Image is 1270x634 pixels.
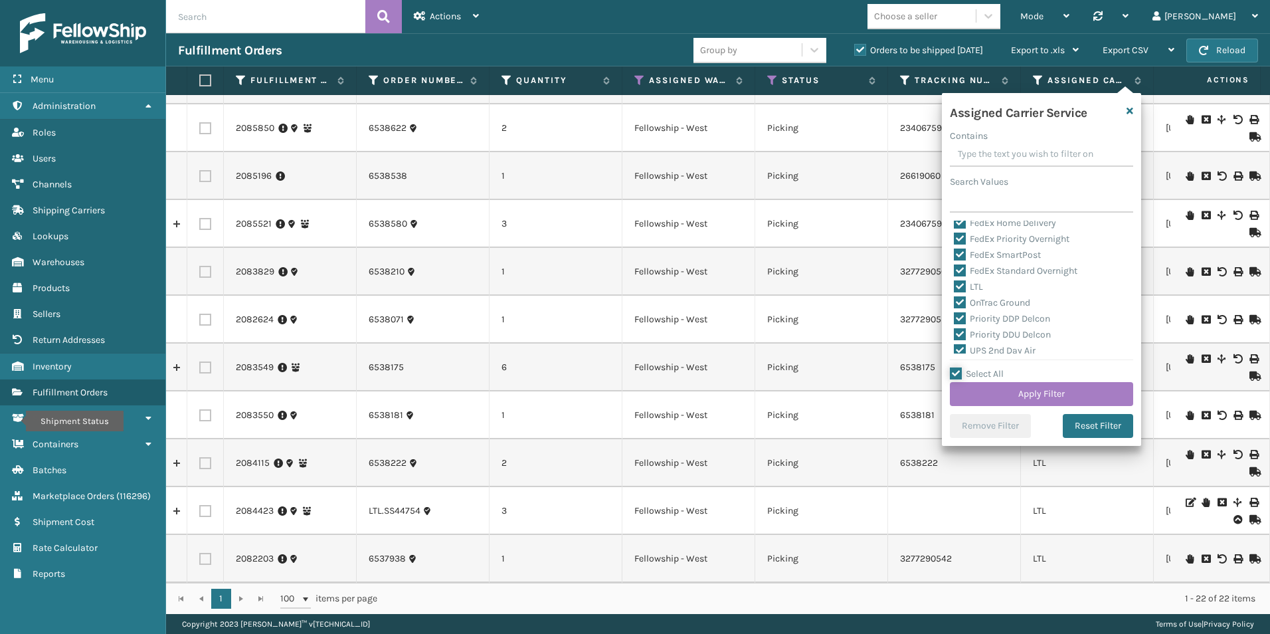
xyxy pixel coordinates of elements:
a: Privacy Policy [1204,619,1254,629]
td: 2340675937 [888,200,1021,248]
i: On Hold [1186,115,1194,124]
span: Shipment Status [33,413,102,424]
i: Cancel Fulfillment Order [1202,411,1210,420]
i: Print BOL [1233,267,1241,276]
td: Fellowship - West [622,296,755,344]
a: LTL.SS44754 [369,504,420,518]
i: Print BOL [1249,115,1257,124]
input: Type the text you wish to filter on [950,143,1133,167]
i: Split Fulfillment Order [1218,354,1225,364]
span: Inventory [33,361,72,372]
a: 2082624 [236,313,274,326]
span: Containers [33,439,78,450]
label: Orders to be shipped [DATE] [854,45,983,56]
a: 2084115 [236,457,270,470]
td: LTL [1021,535,1154,583]
td: 26619060 [888,152,1021,200]
span: Roles [33,127,56,138]
label: FedEx SmartPost [954,249,1041,261]
td: Fellowship - West [622,152,755,200]
i: Mark as Shipped [1249,171,1257,181]
i: Mark as Shipped [1249,315,1257,324]
td: 2 [490,439,622,487]
a: 6538071 [369,313,404,326]
a: 2085521 [236,217,272,231]
a: 2085196 [236,169,272,183]
span: Return Addresses [33,334,105,346]
i: On Hold [1186,171,1194,181]
span: Shipping Carriers [33,205,105,216]
span: Menu [31,74,54,85]
span: Batches [33,465,66,476]
span: Mode [1020,11,1043,22]
span: Sellers [33,308,60,320]
i: Void BOL [1218,315,1225,324]
i: Split Fulfillment Order [1218,115,1225,124]
i: Print BOL [1249,354,1257,364]
label: Priority DDU Delcon [954,329,1051,340]
i: Mark as Shipped [1249,411,1257,420]
button: Apply Filter [950,382,1133,406]
td: Picking [755,104,888,152]
label: OnTrac Ground [954,297,1030,308]
i: On Hold [1186,554,1194,564]
i: Mark as Shipped [1249,371,1257,381]
i: Upload BOL [1233,515,1241,524]
i: Print BOL [1233,411,1241,420]
i: Cancel Fulfillment Order [1202,267,1210,276]
img: logo [20,13,146,53]
span: 100 [280,592,300,605]
td: 3 [490,200,622,248]
i: Mark as Shipped [1249,515,1257,524]
i: On Hold [1186,450,1194,459]
a: 2084423 [236,504,274,518]
td: 1 [490,296,622,344]
i: Void BOL [1218,171,1225,181]
label: FedEx Standard Overnight [954,265,1077,276]
label: Status [782,74,862,86]
i: Split Fulfillment Order [1233,498,1241,507]
i: Void BOL [1233,450,1241,459]
td: 1 [490,152,622,200]
label: Quantity [516,74,596,86]
label: Assigned Carrier Service [1047,74,1128,86]
label: Contains [950,129,988,143]
td: LTL [1021,487,1154,535]
i: Cancel Fulfillment Order [1202,115,1210,124]
td: 1 [490,248,622,296]
td: Picking [755,296,888,344]
span: Channels [33,179,72,190]
i: On Hold [1186,315,1194,324]
p: Copyright 2023 [PERSON_NAME]™ v [TECHNICAL_ID] [182,614,370,634]
a: 2083549 [236,361,274,374]
i: Void BOL [1233,115,1241,124]
div: Choose a seller [874,9,937,23]
label: Tracking Number [915,74,995,86]
div: | [1156,614,1254,634]
td: Picking [755,344,888,391]
i: Print BOL [1233,171,1241,181]
i: Split Fulfillment Order [1218,450,1225,459]
a: 6538222 [369,457,407,470]
i: Mark as Shipped [1249,132,1257,142]
td: Picking [755,439,888,487]
i: Void BOL [1233,354,1241,364]
a: 2083829 [236,265,274,278]
a: Terms of Use [1156,619,1202,629]
span: items per page [280,589,377,609]
i: Cancel Fulfillment Order [1202,315,1210,324]
a: 6538175 [369,361,404,374]
span: Shipment Cost [33,516,94,528]
span: Rate Calculator [33,542,98,554]
span: Fulfillment Orders [33,387,108,398]
span: Export CSV [1103,45,1148,56]
i: Cancel Fulfillment Order [1202,450,1210,459]
i: Void BOL [1218,267,1225,276]
td: 1 [490,391,622,439]
td: Fellowship - West [622,344,755,391]
td: Fellowship - West [622,200,755,248]
a: 6538210 [369,265,405,278]
i: Cancel Fulfillment Order [1218,498,1225,507]
i: On Hold [1202,498,1210,507]
i: Print BOL [1249,211,1257,220]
